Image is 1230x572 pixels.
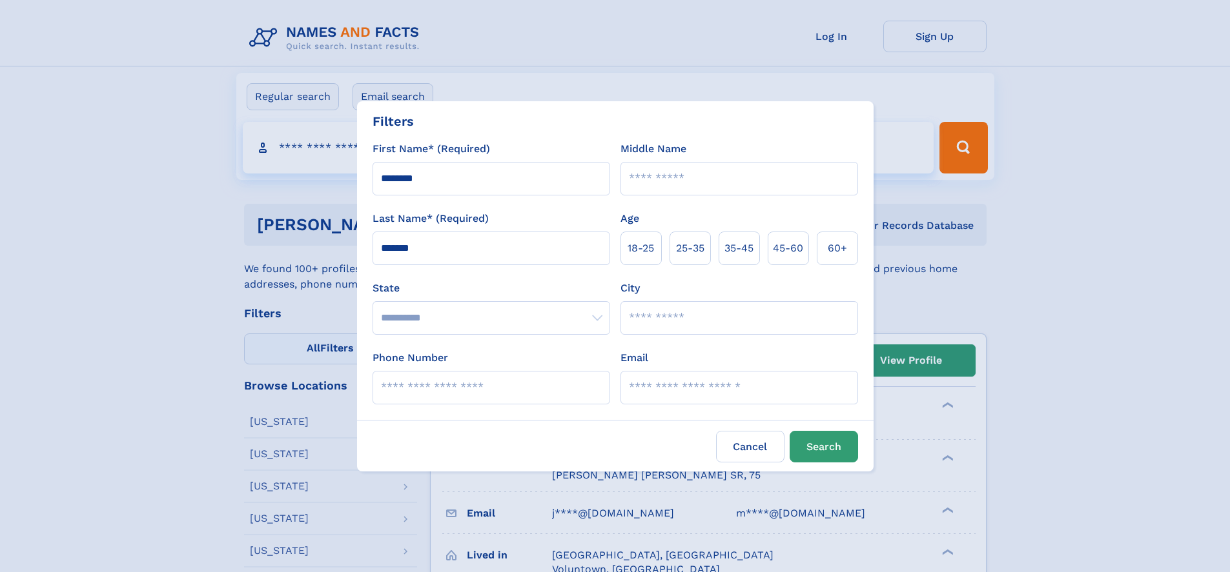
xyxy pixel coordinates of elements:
label: Middle Name [620,141,686,157]
div: Filters [373,112,414,131]
label: First Name* (Required) [373,141,490,157]
label: Last Name* (Required) [373,211,489,226]
button: Search [790,431,858,462]
span: 18‑25 [628,241,654,256]
label: City [620,281,640,296]
label: Phone Number [373,350,448,366]
span: 25‑35 [676,241,704,256]
span: 45‑60 [773,241,803,256]
label: State [373,281,610,296]
span: 60+ [828,241,847,256]
label: Email [620,350,648,366]
label: Age [620,211,639,226]
label: Cancel [716,431,784,462]
span: 35‑45 [724,241,753,256]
